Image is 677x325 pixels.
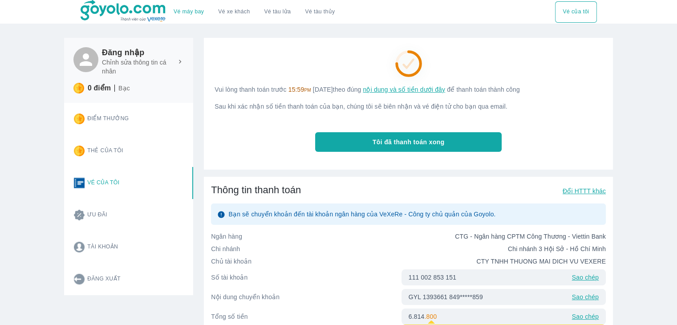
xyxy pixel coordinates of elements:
[373,138,445,146] span: Tôi đã thanh toán xong
[67,103,193,135] button: Điểm thưởng
[67,199,193,231] button: Ưu đãi
[555,1,596,23] div: choose transportation mode
[228,210,495,219] p: Bạn sẽ chuyển khoản đến tài khoản ngân hàng của VeXeRe - Công ty chủ quản của Goyolo.
[211,232,408,241] p: Ngân hàng
[67,263,193,295] button: Đăng xuất
[409,232,606,241] p: CTG - Ngân hàng CPTM Công Thương - Viettin Bank
[315,132,502,152] button: Tôi đã thanh toán xong
[257,1,298,23] a: Vé tàu lửa
[211,312,401,321] p: Tổng số tiền
[74,274,85,284] img: logout
[218,8,250,15] a: Vé xe khách
[64,103,193,295] div: Card thong tin user
[67,231,193,263] button: Tài khoản
[174,8,204,15] a: Vé máy bay
[298,1,342,23] button: Vé tàu thủy
[304,88,311,93] span: PM
[73,83,84,93] img: star
[555,1,596,23] button: Vé của tôi
[74,210,85,220] img: promotion
[563,187,606,195] p: Đổi HTTT khác
[74,114,85,124] img: star
[74,146,85,156] img: star
[74,242,85,252] img: account
[211,184,301,196] span: Thông tin thanh toán
[211,273,401,282] p: Số tài khoản
[211,292,401,301] p: Nội dung chuyển khoản
[409,312,425,321] p: 6.814
[102,47,184,58] h6: Đăng nhập
[572,292,599,301] p: Sao chép
[211,244,408,253] p: Chi nhánh
[572,312,599,321] p: Sao chép
[118,84,130,93] p: Bạc
[572,273,599,282] p: Sao chép
[166,1,342,23] div: choose transportation mode
[424,312,437,321] p: . 800
[215,85,602,111] p: Vui lòng thanh toán trước [DATE] theo đúng để thanh toán thành công Sau khi xác nhận số tiền than...
[102,58,173,76] p: Chỉnh sửa thông tin cá nhân
[409,257,606,266] p: CTY TNHH THUONG MAI DICH VU VEXERE
[211,257,408,266] p: Chủ tài khoản
[409,244,606,253] p: Chi nhánh 3 Hội Sở - Hồ Chí Minh
[67,167,193,199] button: Vé của tôi
[67,135,193,167] button: Thẻ của tôi
[409,273,456,282] p: 111 002 853 151
[288,86,304,93] span: 15:59
[74,178,85,188] img: ticket
[363,86,445,93] span: nội dung và số tiền dưới đây
[88,84,111,93] p: 0 điểm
